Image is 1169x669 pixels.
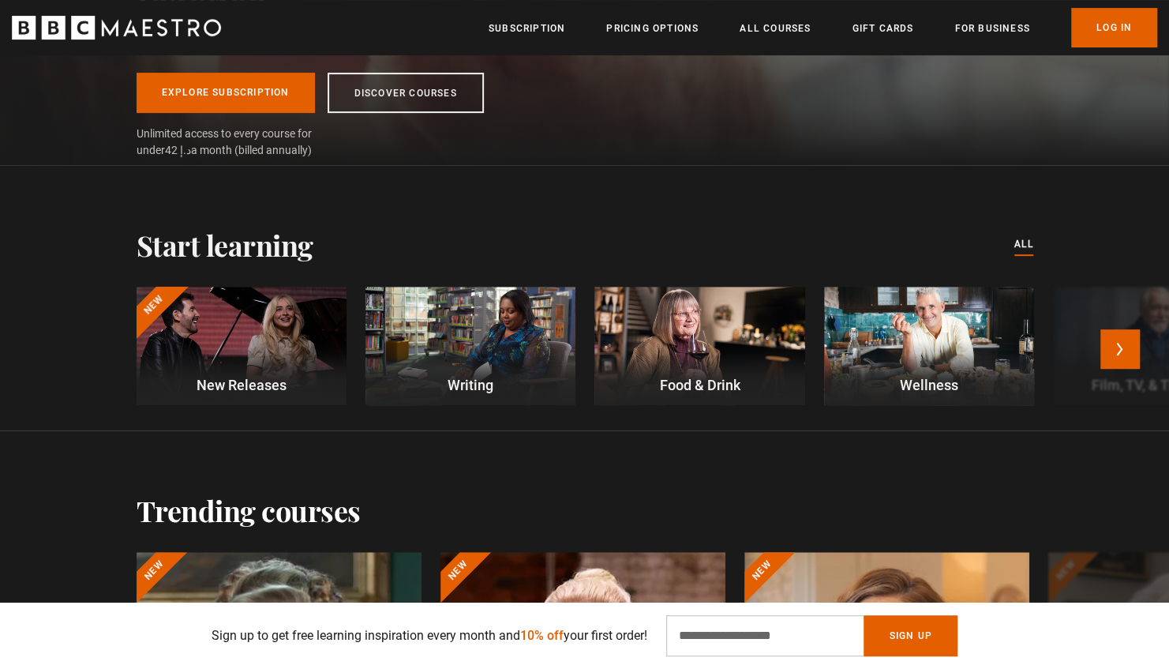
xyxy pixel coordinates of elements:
p: Food & Drink [594,374,804,396]
h2: Trending courses [137,494,361,527]
a: Log In [1071,8,1157,47]
a: Explore Subscription [137,73,315,113]
a: For business [954,21,1029,36]
span: 10% off [520,628,564,643]
p: Writing [365,374,575,396]
a: Subscription [489,21,565,36]
span: 42 د.إ [165,144,191,156]
p: Wellness [824,374,1034,396]
a: Wellness [824,287,1034,405]
nav: Primary [489,8,1157,47]
a: Food & Drink [594,287,804,405]
p: Sign up to get free learning inspiration every month and your first order! [212,626,647,645]
a: All [1014,236,1033,254]
a: New New Releases [137,287,347,405]
a: All Courses [740,21,811,36]
svg: BBC Maestro [12,16,221,39]
button: Sign Up [864,615,957,656]
h2: Start learning [137,228,313,261]
a: Writing [365,287,575,405]
p: New Releases [136,374,346,396]
a: Discover Courses [328,73,484,113]
a: Pricing Options [606,21,699,36]
span: Unlimited access to every course for under a month (billed annually) [137,126,350,159]
a: Gift Cards [852,21,913,36]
